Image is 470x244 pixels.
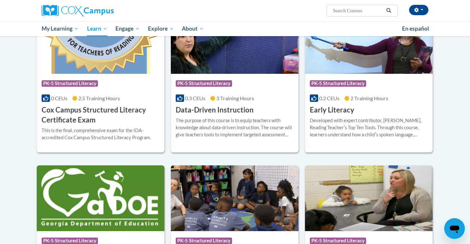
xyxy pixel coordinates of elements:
[185,95,205,101] span: 0.3 CEUs
[305,165,433,231] img: Course Logo
[42,80,98,87] span: PK-5 Structured Literacy
[37,165,164,231] img: Course Logo
[305,8,433,74] img: Course Logo
[51,95,67,101] span: 0 CEUs
[171,8,299,74] img: Course Logo
[178,21,208,36] a: About
[176,80,232,87] span: PK-5 Structured Literacy
[398,22,433,35] a: En español
[176,105,254,115] h3: Data-Driven Instruction
[176,238,232,244] span: PK-5 Structured Literacy
[144,21,178,36] a: Explore
[42,5,114,16] img: Cox Campus
[384,7,394,15] button: Search
[42,25,79,33] span: My Learning
[402,25,429,32] span: En español
[83,21,112,36] a: Learn
[216,95,254,101] span: 3 Training Hours
[32,21,438,36] div: Main menu
[171,165,299,231] img: Course Logo
[37,8,164,74] img: Course Logo
[42,127,160,141] div: This is the final, comprehensive exam for the IDA-accredited Cox Campus Structured Literacy Program.
[182,25,204,33] span: About
[444,218,465,239] iframe: Button to launch messaging window
[176,117,294,138] div: The purpose of this course is to equip teachers with knowledge about data-driven instruction. The...
[42,105,160,125] h3: Cox Campus Structured Literacy Certificate Exam
[78,95,120,101] span: 2.5 Training Hours
[87,25,107,33] span: Learn
[37,8,164,152] a: Course LogoPK-5 Structured Literacy0 CEUs2.5 Training Hours Cox Campus Structured Literacy Certif...
[42,238,98,244] span: PK-5 Structured Literacy
[148,25,174,33] span: Explore
[310,105,354,115] h3: Early Literacy
[409,5,428,15] button: Account Settings
[115,25,140,33] span: Engage
[171,8,299,152] a: Course LogoPK-5 Structured Literacy0.3 CEUs3 Training Hours Data-Driven InstructionThe purpose of...
[305,8,433,152] a: Course LogoPK-5 Structured Literacy0.2 CEUs2 Training Hours Early LiteracyDeveloped with expert c...
[350,95,388,101] span: 2 Training Hours
[42,5,164,16] a: Cox Campus
[310,117,428,138] div: Developed with expert contributor, [PERSON_NAME], Reading Teacherʹs Top Ten Tools. Through this c...
[111,21,144,36] a: Engage
[332,7,384,15] input: Search Courses
[310,238,366,244] span: PK-5 Structured Literacy
[310,80,366,87] span: PK-5 Structured Literacy
[37,21,83,36] a: My Learning
[319,95,339,101] span: 0.2 CEUs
